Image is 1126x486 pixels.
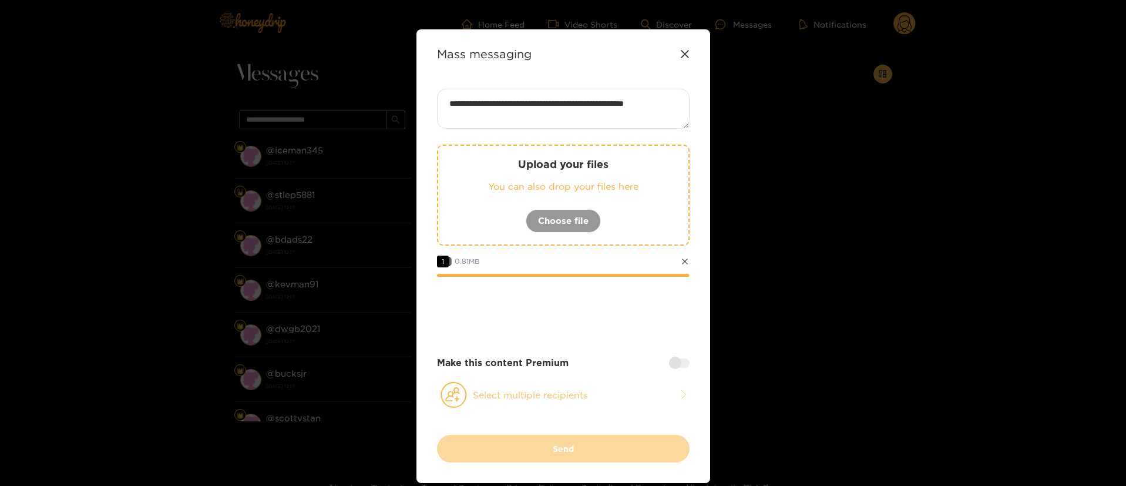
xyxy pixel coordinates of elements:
button: Send [437,435,690,462]
button: Select multiple recipients [437,381,690,408]
strong: Mass messaging [437,47,532,61]
p: Upload your files [462,157,665,171]
span: 1 [437,256,449,267]
p: You can also drop your files here [462,180,665,193]
strong: Make this content Premium [437,356,569,370]
button: Choose file [526,209,601,233]
span: 0.81 MB [455,257,480,265]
